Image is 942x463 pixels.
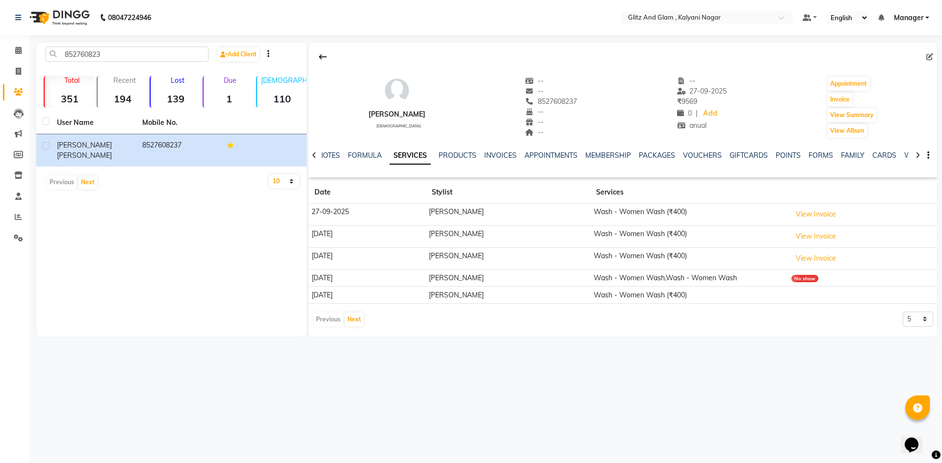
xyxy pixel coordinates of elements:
[590,181,788,204] th: Services
[376,123,421,128] span: [DEMOGRAPHIC_DATA]
[525,107,544,116] span: --
[46,47,209,62] input: Search by Name/Mobile/Email/Code
[730,151,768,160] a: GIFTCARDS
[382,76,412,105] img: avatar
[257,93,307,105] strong: 110
[426,287,591,304] td: [PERSON_NAME]
[525,97,577,106] span: 8527608237
[45,93,95,105] strong: 351
[791,229,840,244] button: View Invoice
[677,76,696,85] span: --
[901,424,932,453] iframe: chat widget
[102,76,148,85] p: Recent
[791,275,818,282] div: No show
[590,204,788,226] td: Wash - Women Wash (₹400)
[136,112,222,134] th: Mobile No.
[57,151,112,160] span: [PERSON_NAME]
[776,151,801,160] a: POINTS
[677,97,681,106] span: ₹
[426,204,591,226] td: [PERSON_NAME]
[828,77,869,91] button: Appointment
[791,251,840,266] button: View Invoice
[696,108,698,119] span: |
[639,151,675,160] a: PACKAGES
[683,151,722,160] a: VOUCHERS
[206,76,254,85] p: Due
[439,151,476,160] a: PRODUCTS
[590,269,788,287] td: Wash - Women Wash,Wash - Women Wash
[218,48,259,61] a: Add Client
[828,108,876,122] button: View Summary
[904,151,932,160] a: WALLET
[828,93,852,106] button: Invoice
[204,93,254,105] strong: 1
[426,225,591,247] td: [PERSON_NAME]
[348,151,382,160] a: FORMULA
[309,225,426,247] td: [DATE]
[426,247,591,269] td: [PERSON_NAME]
[98,93,148,105] strong: 194
[426,181,591,204] th: Stylist
[309,204,426,226] td: 27-09-2025
[261,76,307,85] p: [DEMOGRAPHIC_DATA]
[108,4,151,31] b: 08047224946
[426,269,591,287] td: [PERSON_NAME]
[525,118,544,126] span: --
[677,97,697,106] span: 9569
[590,225,788,247] td: Wash - Women Wash (₹400)
[390,147,431,165] a: SERVICES
[151,93,201,105] strong: 139
[585,151,631,160] a: MEMBERSHIP
[828,124,867,138] button: View Album
[368,109,425,120] div: [PERSON_NAME]
[313,48,333,66] div: Back to Client
[677,121,707,130] span: anual
[872,151,896,160] a: CARDS
[841,151,864,160] a: FAMILY
[345,313,364,326] button: Next
[677,109,692,118] span: 0
[809,151,833,160] a: FORMS
[309,247,426,269] td: [DATE]
[155,76,201,85] p: Lost
[677,87,727,96] span: 27-09-2025
[590,287,788,304] td: Wash - Women Wash (₹400)
[791,207,840,222] button: View Invoice
[49,76,95,85] p: Total
[309,287,426,304] td: [DATE]
[894,13,923,23] span: Manager
[57,141,112,149] span: [PERSON_NAME]
[484,151,517,160] a: INVOICES
[524,151,577,160] a: APPOINTMENTS
[25,4,92,31] img: logo
[309,181,426,204] th: Date
[525,76,544,85] span: --
[51,112,136,134] th: User Name
[590,247,788,269] td: Wash - Women Wash (₹400)
[78,175,97,189] button: Next
[309,269,426,287] td: [DATE]
[136,134,222,167] td: 8527608237
[318,151,340,160] a: NOTES
[525,87,544,96] span: --
[702,107,719,121] a: Add
[525,128,544,137] span: --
